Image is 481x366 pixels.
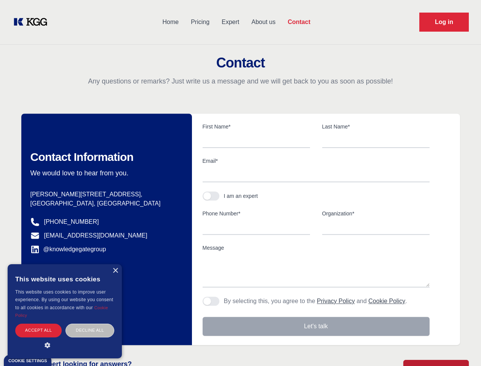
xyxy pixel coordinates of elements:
[203,210,310,217] label: Phone Number*
[224,297,407,306] p: By selecting this, you agree to the and .
[156,12,185,32] a: Home
[8,359,47,363] div: Cookie settings
[245,12,281,32] a: About us
[15,324,62,337] div: Accept all
[15,289,113,310] span: This website uses cookies to improve user experience. By using our website you consent to all coo...
[317,298,355,304] a: Privacy Policy
[322,210,430,217] label: Organization*
[66,324,114,337] div: Decline all
[185,12,216,32] a: Pricing
[44,231,147,240] a: [EMAIL_ADDRESS][DOMAIN_NAME]
[203,244,430,252] label: Message
[44,217,99,226] a: [PHONE_NUMBER]
[9,55,472,71] h2: Contact
[30,199,180,208] p: [GEOGRAPHIC_DATA], [GEOGRAPHIC_DATA]
[203,123,310,130] label: First Name*
[15,270,114,288] div: This website uses cookies
[203,157,430,165] label: Email*
[443,329,481,366] iframe: Chat Widget
[368,298,405,304] a: Cookie Policy
[15,305,108,318] a: Cookie Policy
[112,268,118,274] div: Close
[12,16,53,28] a: KOL Knowledge Platform: Talk to Key External Experts (KEE)
[9,77,472,86] p: Any questions or remarks? Just write us a message and we will get back to you as soon as possible!
[30,245,106,254] a: @knowledgegategroup
[30,190,180,199] p: [PERSON_NAME][STREET_ADDRESS],
[216,12,245,32] a: Expert
[419,13,469,32] a: Request Demo
[30,150,180,164] h2: Contact Information
[203,317,430,336] button: Let's talk
[281,12,316,32] a: Contact
[322,123,430,130] label: Last Name*
[224,192,258,200] div: I am an expert
[30,169,180,178] p: We would love to hear from you.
